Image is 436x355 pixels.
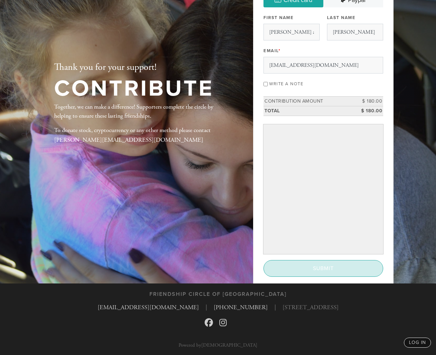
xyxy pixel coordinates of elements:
p: Powered by [179,343,257,348]
iframe: Secure payment input frame [265,126,382,253]
td: $ 180.00 [353,97,383,106]
span: | [206,303,207,312]
h3: Friendship Circle of [GEOGRAPHIC_DATA] [149,291,287,298]
a: [DEMOGRAPHIC_DATA] [201,342,257,348]
a: [EMAIL_ADDRESS][DOMAIN_NAME] [98,304,199,311]
label: Email [263,48,281,54]
span: This field is required. [279,48,281,53]
span: [STREET_ADDRESS] [283,303,339,312]
label: Write a note [269,81,303,87]
span: | [275,303,276,312]
td: Contribution Amount [263,97,353,106]
p: To donate stock, cryptocurrency or any other method please contact [PERSON_NAME][EMAIL_ADDRESS][D... [54,126,231,145]
a: log in [404,338,431,348]
td: $ 180.00 [353,106,383,116]
label: First Name [263,15,294,21]
h2: Thank you for your support! [54,62,214,73]
a: [PHONE_NUMBER] [214,304,268,311]
div: Together, we can make a difference! Supporters complete the circle by helping to ensure these las... [54,102,231,150]
td: Total [263,106,353,116]
h1: Contribute [54,78,214,100]
input: Submit [263,260,383,277]
label: Last Name [327,15,356,21]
